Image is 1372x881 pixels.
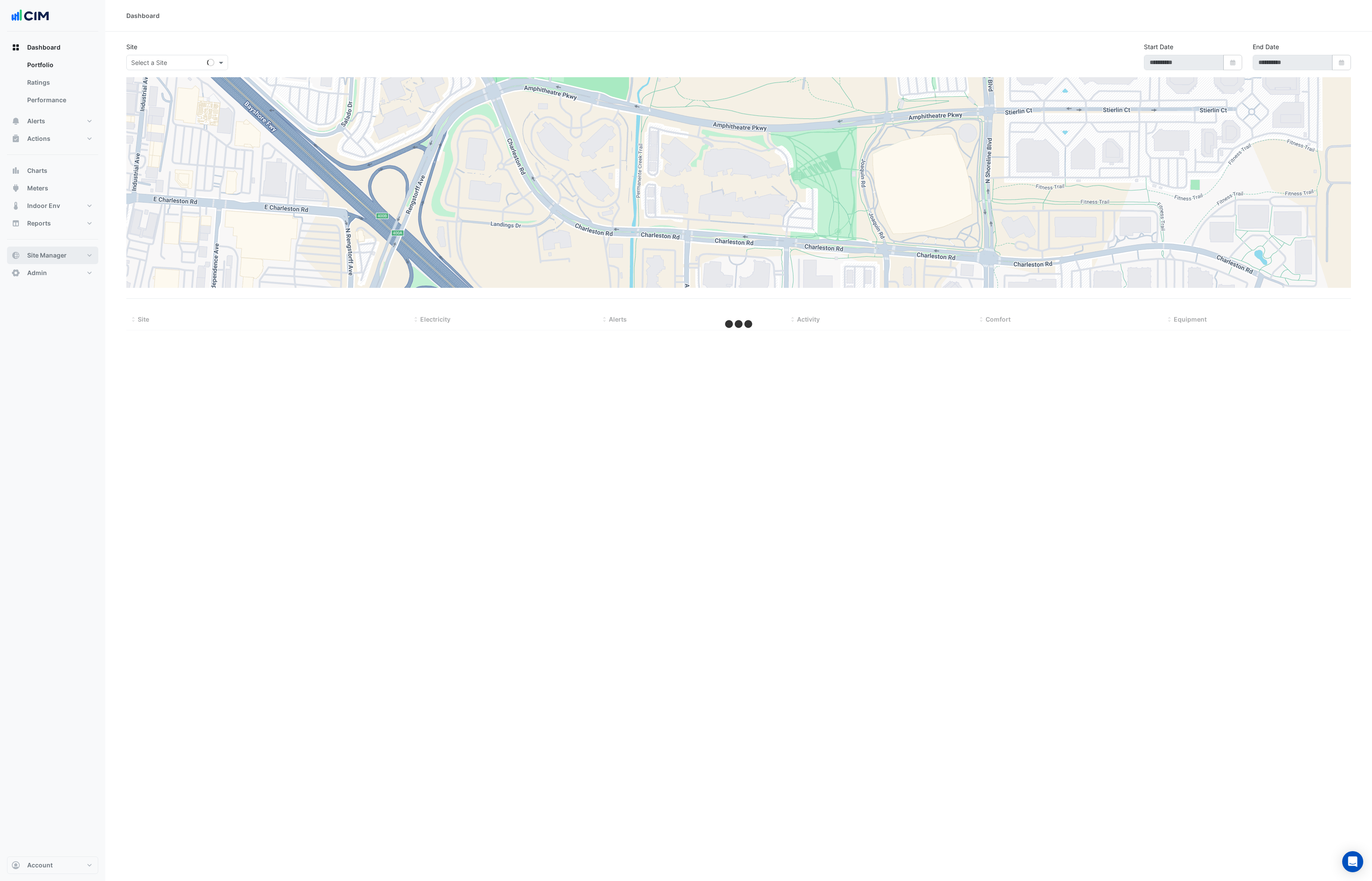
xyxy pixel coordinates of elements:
app-icon: Dashboard [11,43,20,52]
app-icon: Indoor Env [11,201,20,210]
span: Electricity [420,315,450,323]
span: Alerts [27,117,45,125]
button: Admin [7,264,98,282]
app-icon: Admin [11,269,20,277]
button: Reports [7,215,98,232]
span: Site Manager [27,251,67,260]
span: Dashboard [27,43,61,52]
button: Dashboard [7,39,98,56]
div: Dashboard [7,56,98,112]
button: Site Manager [7,247,98,264]
label: Start Date [1144,42,1173,51]
app-icon: Meters [11,184,20,193]
a: Ratings [20,74,98,91]
span: Actions [27,134,50,143]
div: Dashboard [126,11,160,20]
span: Activity [797,315,820,323]
app-icon: Reports [11,219,20,228]
img: Company Logo [11,7,50,25]
span: Meters [27,184,48,193]
span: Indoor Env [27,201,60,210]
span: Reports [27,219,51,228]
button: Indoor Env [7,197,98,215]
a: Portfolio [20,56,98,74]
button: Alerts [7,112,98,130]
span: Charts [27,166,47,175]
label: End Date [1253,42,1279,51]
span: Equipment [1174,315,1207,323]
app-icon: Alerts [11,117,20,125]
span: Alerts [609,315,627,323]
span: Account [27,861,53,870]
span: Comfort [986,315,1011,323]
span: Admin [27,269,47,277]
app-icon: Charts [11,166,20,175]
app-icon: Actions [11,134,20,143]
label: Site [126,42,137,51]
a: Performance [20,91,98,109]
button: Meters [7,179,98,197]
button: Charts [7,162,98,179]
span: Site [138,315,149,323]
app-icon: Site Manager [11,251,20,260]
div: Open Intercom Messenger [1342,851,1363,872]
button: Actions [7,130,98,147]
button: Account [7,856,98,874]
